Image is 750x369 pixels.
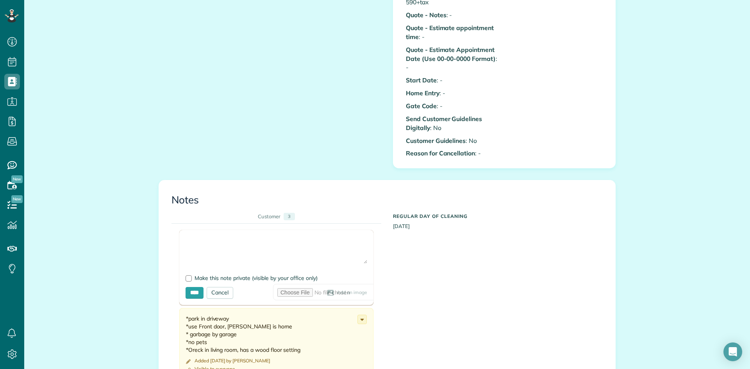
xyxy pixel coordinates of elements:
div: 3 [284,213,295,220]
b: Start Date [406,76,437,84]
div: [DATE] [387,210,609,230]
div: Open Intercom Messenger [723,342,742,361]
time: Added [DATE] by [PERSON_NAME] [195,358,270,364]
b: Send Customer Guidelines Digitally [406,115,482,132]
b: Quote - Estimate appointment time [406,24,494,41]
p: : - [406,76,498,85]
p: : - [406,102,498,111]
p: : - [406,23,498,41]
span: New [11,175,23,183]
p: : - [406,11,498,20]
b: Reason for Cancellation [406,149,475,157]
p: : No [406,114,498,132]
b: Gate Code [406,102,437,110]
div: Cancel [207,287,233,299]
b: Quote - Estimate Appointment Date (Use 00-00-0000 Format) [406,46,496,62]
p: : No [406,136,498,145]
h3: Notes [171,194,603,206]
span: Make this note private (visible by your office only) [195,275,318,282]
p: : - [406,149,498,158]
b: Home Entry [406,89,439,97]
div: *park in driveway *use Front door, [PERSON_NAME] is home * garbage by garage *no pets *Oreck in l... [186,315,357,354]
h5: Regular day of cleaning [393,214,603,219]
p: : - [406,45,498,72]
b: Customer Guidelines [406,137,466,144]
b: Quote - Notes [406,11,446,19]
p: : - [406,89,498,98]
div: Customer [258,213,280,220]
span: New [11,195,23,203]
